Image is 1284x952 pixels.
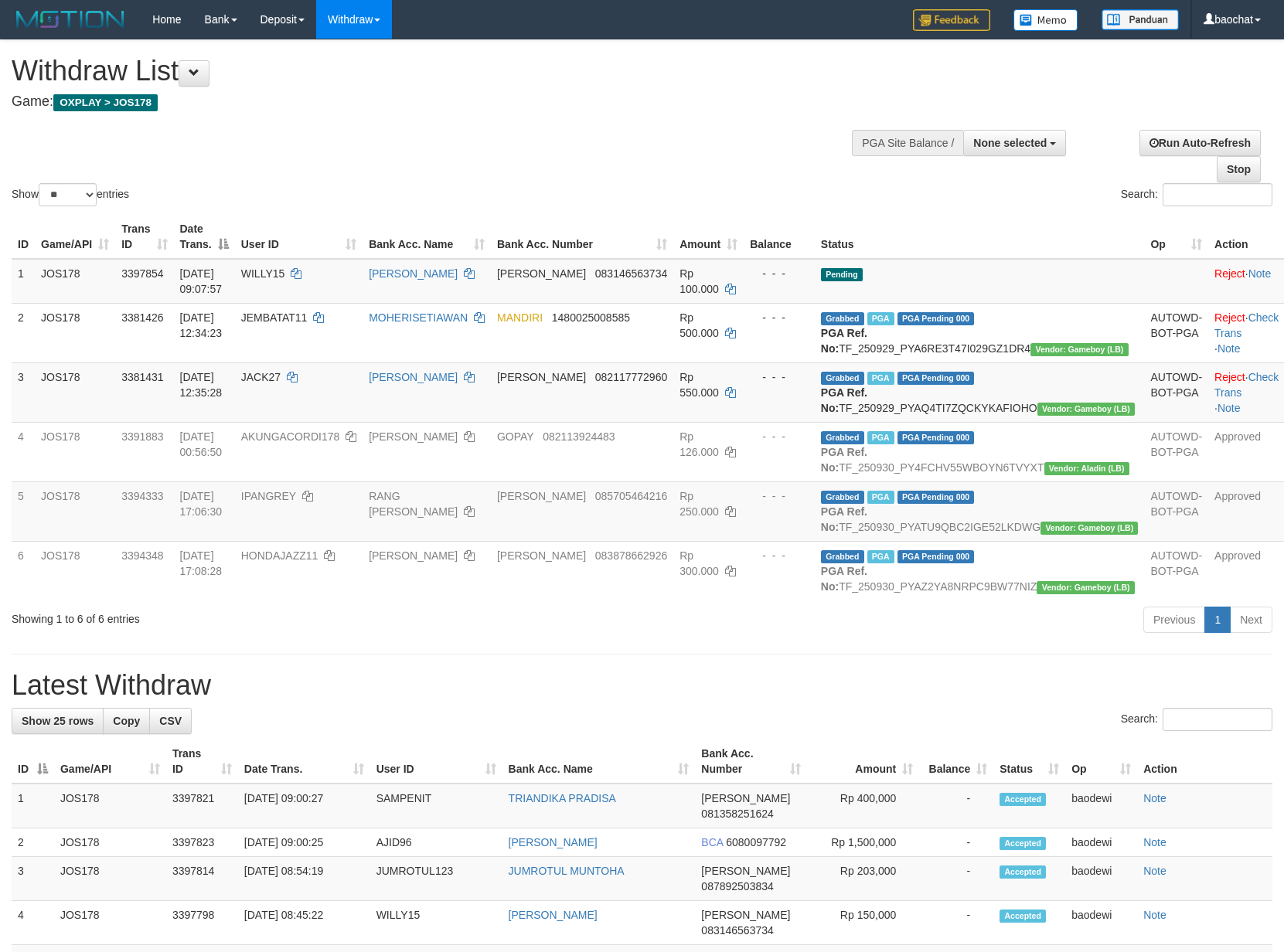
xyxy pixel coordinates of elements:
[180,311,223,339] span: [DATE] 12:34:23
[1121,708,1272,731] label: Search:
[595,490,667,502] span: Copy 085705464216 to clipboard
[1102,9,1179,30] img: panduan.png
[897,491,975,504] span: PGA Pending
[370,857,502,901] td: JUMROTUL123
[867,550,894,563] span: Marked by baohafiz
[1214,371,1245,383] a: Reject
[701,924,773,937] span: Copy 083146563734 to clipboard
[1144,215,1208,259] th: Op: activate to sort column ascending
[815,541,1145,600] td: TF_250930_PYAZ2YA8NRPC9BW77NIZ
[497,267,586,280] span: [PERSON_NAME]
[897,431,975,444] span: PGA Pending
[821,268,863,281] span: Pending
[1065,784,1137,828] td: baodewi
[1137,739,1272,784] th: Action
[993,739,1065,784] th: Status: activate to sort column ascending
[369,311,468,324] a: MOHERISETIAWAN
[238,857,370,901] td: [DATE] 08:54:19
[509,909,598,921] a: [PERSON_NAME]
[807,784,919,828] td: Rp 400,000
[807,901,919,945] td: Rp 150,000
[919,828,993,857] td: -
[235,215,363,259] th: User ID: activate to sort column ascending
[701,865,790,877] span: [PERSON_NAME]
[897,312,975,325] span: PGA Pending
[35,303,115,362] td: JOS178
[821,491,864,504] span: Grabbed
[815,422,1145,481] td: TF_250930_PY4FCHV55WBOYN6TVYXT
[497,549,586,562] span: [PERSON_NAME]
[595,371,667,383] span: Copy 082117772960 to clipboard
[370,901,502,945] td: WILLY15
[750,429,809,444] div: - - -
[750,548,809,563] div: - - -
[369,549,458,562] a: [PERSON_NAME]
[491,215,673,259] th: Bank Acc. Number: activate to sort column ascending
[1000,793,1046,806] span: Accepted
[750,266,809,281] div: - - -
[121,311,164,324] span: 3381426
[821,431,864,444] span: Grabbed
[1000,865,1046,879] span: Accepted
[867,372,894,385] span: Marked by baohafiz
[1217,156,1261,182] a: Stop
[369,267,458,280] a: [PERSON_NAME]
[701,792,790,804] span: [PERSON_NAME]
[679,267,719,295] span: Rp 100.000
[1037,403,1135,416] span: Vendor URL: https://dashboard.q2checkout.com/secure
[595,549,667,562] span: Copy 083878662926 to clipboard
[238,828,370,857] td: [DATE] 09:00:25
[1000,837,1046,850] span: Accepted
[1163,183,1272,206] input: Search:
[238,784,370,828] td: [DATE] 09:00:27
[897,550,975,563] span: PGA Pending
[701,880,773,892] span: Copy 087892503834 to clipboard
[370,828,502,857] td: AJID96
[1214,311,1245,324] a: Reject
[509,836,598,848] a: [PERSON_NAME]
[919,739,993,784] th: Balance: activate to sort column ascending
[497,490,586,502] span: [PERSON_NAME]
[1214,371,1279,399] a: Check Trans
[821,386,867,414] b: PGA Ref. No:
[12,183,129,206] label: Show entries
[821,505,867,533] b: PGA Ref. No:
[509,792,616,804] a: TRIANDIKA PRADISA
[1248,267,1272,280] a: Note
[821,312,864,325] span: Grabbed
[679,430,719,458] span: Rp 126.000
[369,371,458,383] a: [PERSON_NAME]
[679,490,719,518] span: Rp 250.000
[1065,857,1137,901] td: baodewi
[919,857,993,901] td: -
[750,310,809,325] div: - - -
[1144,303,1208,362] td: AUTOWD-BOT-PGA
[35,259,115,304] td: JOS178
[552,311,630,324] span: Copy 1480025008585 to clipboard
[679,371,719,399] span: Rp 550.000
[509,865,625,877] a: JUMROTUL MUNTOHA
[1040,522,1138,535] span: Vendor URL: https://dashboard.q2checkout.com/secure
[695,739,807,784] th: Bank Acc. Number: activate to sort column ascending
[370,739,502,784] th: User ID: activate to sort column ascending
[807,739,919,784] th: Amount: activate to sort column ascending
[370,784,502,828] td: SAMPENIT
[913,9,990,31] img: Feedback.jpg
[1030,343,1128,356] span: Vendor URL: https://dashboard.q2checkout.com/secure
[852,130,963,156] div: PGA Site Balance /
[180,371,223,399] span: [DATE] 12:35:28
[121,371,164,383] span: 3381431
[1214,311,1279,339] a: Check Trans
[1144,481,1208,541] td: AUTOWD-BOT-PGA
[1204,607,1231,633] a: 1
[238,739,370,784] th: Date Trans.: activate to sort column ascending
[12,94,840,110] h4: Game:
[241,267,285,280] span: WILLY15
[35,362,115,422] td: JOS178
[821,550,864,563] span: Grabbed
[543,430,615,443] span: Copy 082113924483 to clipboard
[679,549,719,577] span: Rp 300.000
[595,267,667,280] span: Copy 083146563734 to clipboard
[1214,267,1245,280] a: Reject
[867,312,894,325] span: Marked by baohafiz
